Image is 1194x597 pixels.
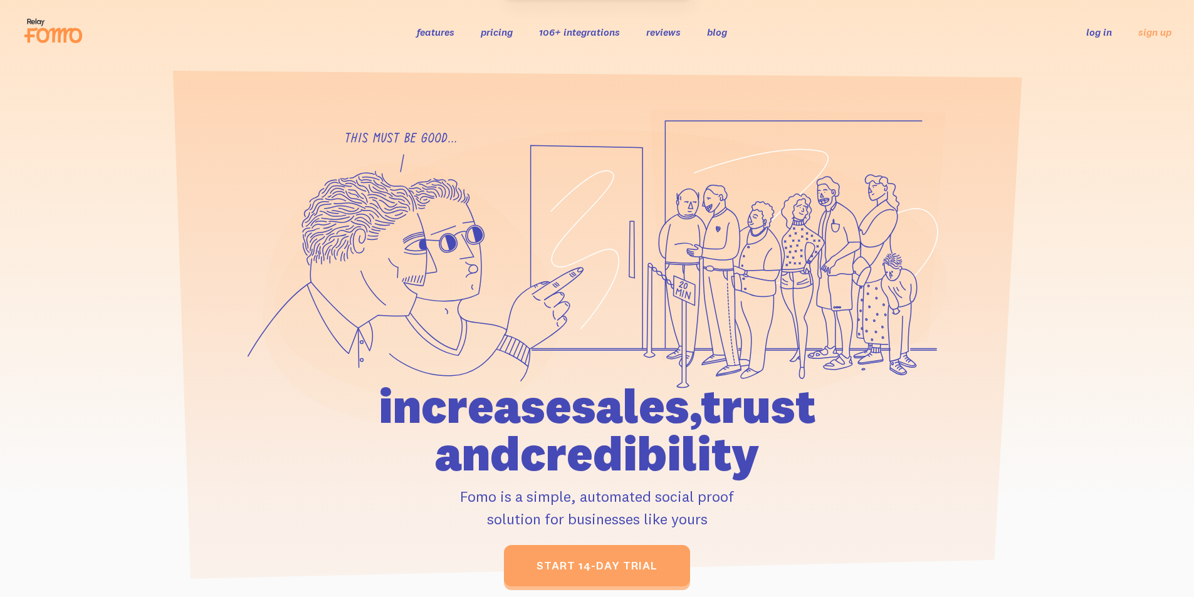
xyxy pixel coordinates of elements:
[1138,26,1171,39] a: sign up
[707,26,727,38] a: blog
[1086,26,1112,38] a: log in
[481,26,513,38] a: pricing
[417,26,454,38] a: features
[307,485,888,530] p: Fomo is a simple, automated social proof solution for businesses like yours
[307,382,888,477] h1: increase sales, trust and credibility
[539,26,620,38] a: 106+ integrations
[646,26,681,38] a: reviews
[504,545,690,586] a: start 14-day trial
